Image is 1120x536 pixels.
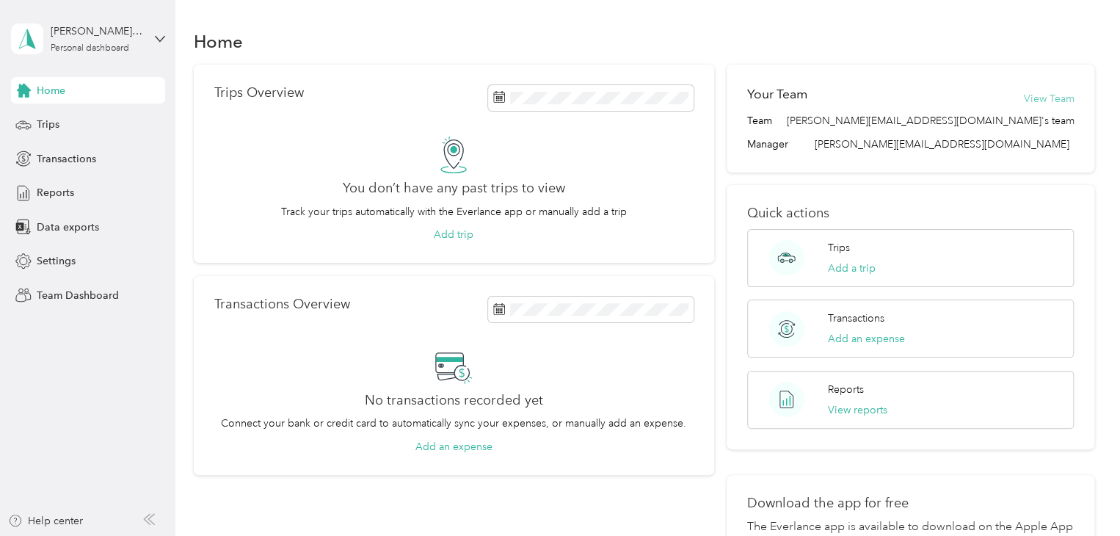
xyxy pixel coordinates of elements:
[37,117,59,132] span: Trips
[214,297,350,312] p: Transactions Overview
[747,85,807,104] h2: Your Team
[51,23,142,39] div: [PERSON_NAME][EMAIL_ADDRESS][DOMAIN_NAME]
[828,240,850,256] p: Trips
[37,288,119,303] span: Team Dashboard
[37,151,96,167] span: Transactions
[37,253,76,269] span: Settings
[747,206,1074,221] p: Quick actions
[747,496,1074,511] p: Download the app for free
[194,34,243,49] h1: Home
[1023,91,1074,106] button: View Team
[415,439,492,454] button: Add an expense
[37,220,99,235] span: Data exports
[434,227,473,242] button: Add trip
[814,138,1069,151] span: [PERSON_NAME][EMAIL_ADDRESS][DOMAIN_NAME]
[51,44,129,53] div: Personal dashboard
[747,113,772,128] span: Team
[214,85,304,101] p: Trips Overview
[1038,454,1120,536] iframe: Everlance-gr Chat Button Frame
[747,137,788,152] span: Manager
[281,204,627,220] p: Track your trips automatically with the Everlance app or manually add a trip
[786,113,1074,128] span: [PERSON_NAME][EMAIL_ADDRESS][DOMAIN_NAME]'s team
[828,311,884,326] p: Transactions
[828,261,876,276] button: Add a trip
[37,83,65,98] span: Home
[828,382,864,397] p: Reports
[828,331,905,347] button: Add an expense
[8,513,83,529] button: Help center
[37,185,74,200] span: Reports
[221,416,686,431] p: Connect your bank or credit card to automatically sync your expenses, or manually add an expense.
[365,393,543,408] h2: No transactions recorded yet
[828,402,887,418] button: View reports
[343,181,565,196] h2: You don’t have any past trips to view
